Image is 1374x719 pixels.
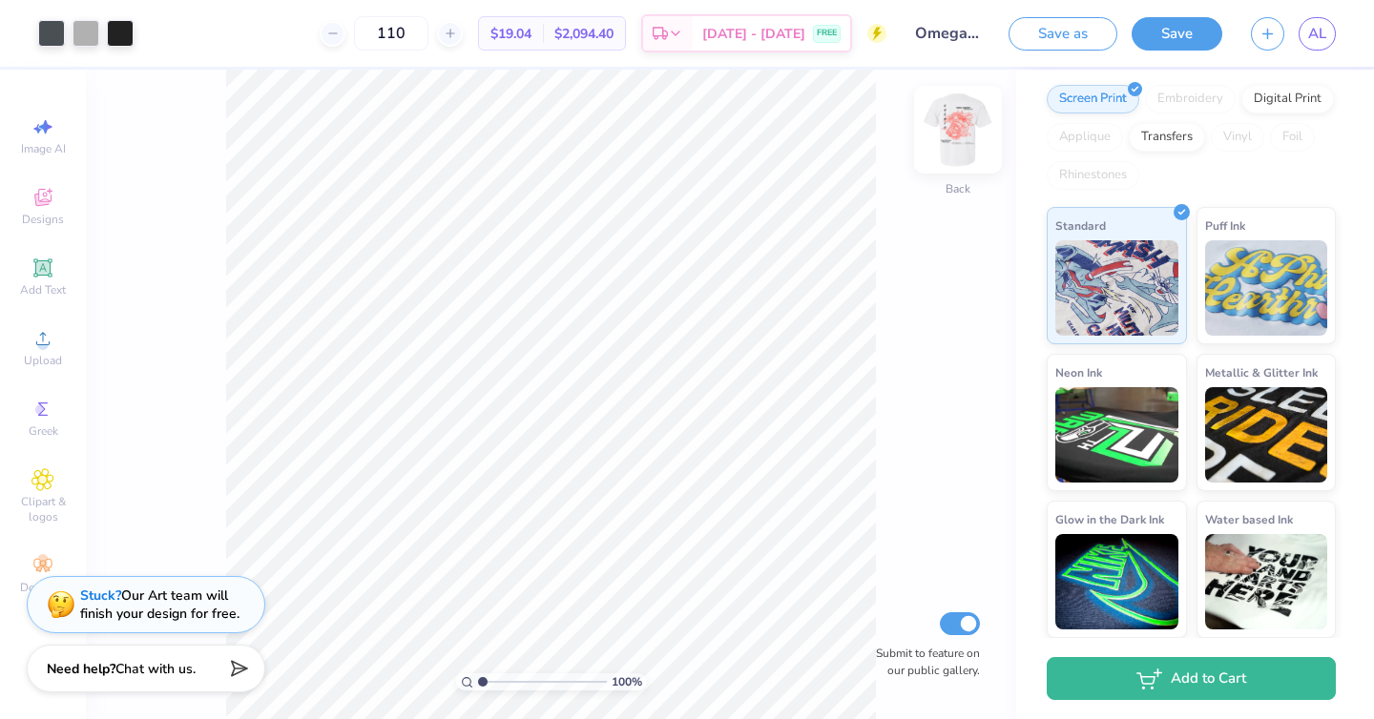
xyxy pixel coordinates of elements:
span: Add Text [20,282,66,298]
span: Standard [1055,216,1106,236]
span: Designs [22,212,64,227]
span: Neon Ink [1055,362,1102,382]
span: Clipart & logos [10,494,76,524]
span: Puff Ink [1205,216,1245,236]
button: Save as [1009,17,1117,51]
div: Transfers [1129,123,1205,152]
img: Metallic & Glitter Ink [1205,387,1328,483]
span: Decorate [20,580,66,595]
div: Back [946,180,970,197]
a: AL [1299,17,1336,51]
button: Save [1132,17,1222,51]
strong: Need help? [47,660,115,678]
span: FREE [817,27,837,40]
div: Applique [1047,123,1123,152]
input: Untitled Design [901,14,994,52]
span: $19.04 [490,24,531,44]
span: Metallic & Glitter Ink [1205,362,1318,382]
div: Rhinestones [1047,161,1139,190]
button: Add to Cart [1047,657,1336,700]
span: Water based Ink [1205,509,1293,529]
div: Screen Print [1047,85,1139,113]
div: Vinyl [1211,123,1264,152]
div: Our Art team will finish your design for free. [80,586,239,623]
span: Glow in the Dark Ink [1055,509,1164,529]
div: Foil [1270,123,1315,152]
span: Chat with us. [115,660,196,678]
span: Image AI [21,141,66,156]
img: Back [920,92,996,168]
img: Puff Ink [1205,240,1328,336]
input: – – [354,16,428,51]
span: 100 % [612,673,642,690]
span: [DATE] - [DATE] [702,24,805,44]
img: Neon Ink [1055,387,1178,483]
span: $2,094.40 [554,24,614,44]
label: Submit to feature on our public gallery. [865,645,980,679]
img: Water based Ink [1205,534,1328,629]
span: AL [1308,23,1326,45]
strong: Stuck? [80,586,121,605]
img: Standard [1055,240,1178,336]
div: Digital Print [1241,85,1334,113]
span: Greek [29,423,58,439]
span: Upload [24,353,62,368]
img: Glow in the Dark Ink [1055,534,1178,629]
div: Embroidery [1145,85,1236,113]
